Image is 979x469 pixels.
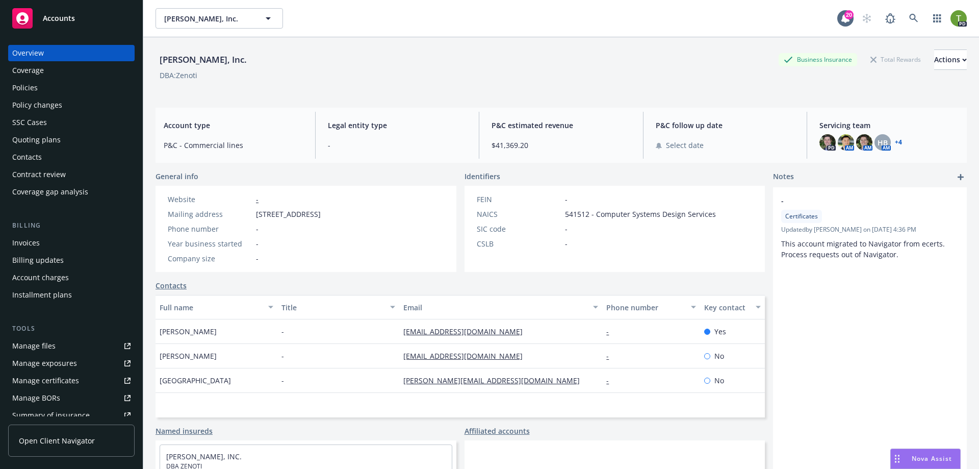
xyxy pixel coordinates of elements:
a: Coverage [8,62,135,79]
span: General info [156,171,198,182]
div: Phone number [606,302,684,313]
button: Nova Assist [890,449,961,469]
div: Contract review [12,166,66,183]
button: Key contact [700,295,765,319]
span: [PERSON_NAME] [160,326,217,337]
span: - [781,195,932,206]
a: Search [904,8,924,29]
span: Accounts [43,14,75,22]
a: [EMAIL_ADDRESS][DOMAIN_NAME] [403,351,531,361]
div: Manage certificates [12,373,79,389]
a: SSC Cases [8,114,135,131]
span: Yes [714,326,726,337]
span: HB [878,137,888,148]
span: Notes [773,171,794,183]
a: [EMAIL_ADDRESS][DOMAIN_NAME] [403,327,531,336]
a: Coverage gap analysis [8,184,135,200]
div: Business Insurance [779,53,857,66]
div: Total Rewards [865,53,926,66]
a: Affiliated accounts [465,426,530,436]
div: Coverage gap analysis [12,184,88,200]
div: CSLB [477,238,561,249]
div: NAICS [477,209,561,219]
div: Billing updates [12,252,64,268]
span: This account migrated to Navigator from ecerts. Process requests out of Navigator. [781,239,947,259]
div: Full name [160,302,262,313]
div: Title [281,302,384,313]
a: Overview [8,45,135,61]
div: Website [168,194,252,205]
span: Open Client Navigator [19,435,95,446]
span: - [565,238,568,249]
div: FEIN [477,194,561,205]
span: Nova Assist [912,454,952,463]
span: [GEOGRAPHIC_DATA] [160,375,231,386]
a: Named insureds [156,426,213,436]
span: Identifiers [465,171,500,182]
a: - [606,351,617,361]
span: Select date [666,140,704,151]
a: Installment plans [8,287,135,303]
span: - [281,326,284,337]
div: Account charges [12,269,69,286]
a: Start snowing [857,8,877,29]
div: Coverage [12,62,44,79]
span: No [714,375,724,386]
div: Mailing address [168,209,252,219]
a: Policy changes [8,97,135,113]
div: Overview [12,45,44,61]
div: Invoices [12,235,40,251]
a: Switch app [927,8,947,29]
button: Actions [934,50,967,70]
div: Company size [168,253,252,264]
div: DBA: Zenoti [160,70,197,81]
span: - [256,253,259,264]
div: Drag to move [891,449,904,468]
span: Legal entity type [328,120,467,131]
a: - [606,327,617,336]
a: Contacts [8,149,135,165]
a: Policies [8,80,135,96]
a: Accounts [8,4,135,33]
span: Servicing team [819,120,959,131]
div: Quoting plans [12,132,61,148]
span: - [256,224,259,234]
div: Contacts [12,149,42,165]
span: - [281,375,284,386]
img: photo [819,134,836,151]
div: Policy changes [12,97,62,113]
a: Billing updates [8,252,135,268]
a: Summary of insurance [8,407,135,424]
a: Invoices [8,235,135,251]
span: P&C - Commercial lines [164,140,303,151]
span: - [256,238,259,249]
div: Manage exposures [12,355,77,372]
a: - [606,376,617,385]
a: Report a Bug [880,8,900,29]
div: Summary of insurance [12,407,90,424]
div: Manage files [12,338,56,354]
div: 20 [844,10,854,19]
span: Manage exposures [8,355,135,372]
div: Year business started [168,238,252,249]
a: +4 [895,139,902,145]
span: - [565,224,568,234]
a: [PERSON_NAME][EMAIL_ADDRESS][DOMAIN_NAME] [403,376,588,385]
img: photo [838,134,854,151]
div: Policies [12,80,38,96]
a: Contract review [8,166,135,183]
span: 541512 - Computer Systems Design Services [565,209,716,219]
div: -CertificatesUpdatedby [PERSON_NAME] on [DATE] 4:36 PMThis account migrated to Navigator from ece... [773,187,967,268]
div: Billing [8,220,135,231]
a: [PERSON_NAME], INC. [166,452,242,461]
div: SIC code [477,224,561,234]
img: photo [950,10,967,27]
span: No [714,351,724,361]
button: Phone number [602,295,700,319]
div: Installment plans [12,287,72,303]
div: [PERSON_NAME], Inc. [156,53,251,66]
a: Manage BORs [8,390,135,406]
span: - [281,351,284,361]
div: Phone number [168,224,252,234]
a: - [256,194,259,204]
